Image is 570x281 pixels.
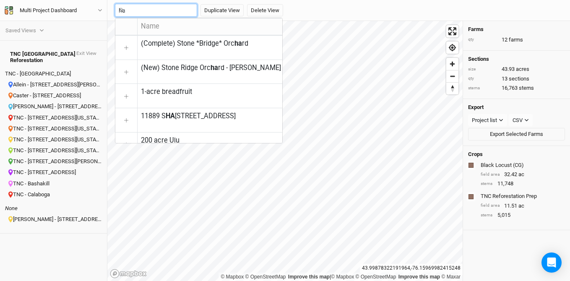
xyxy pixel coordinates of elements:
div: Name: Ortiz - 2456 Crane Lane Watertown, NY Last Modified: 2 hours ago Owner: Myself [13,103,102,110]
a: Mapbox [221,274,244,280]
div: qty [468,36,497,43]
button: Reset bearing to north [446,82,458,94]
div: 12 farms [468,36,565,44]
button: Project list [468,114,507,127]
span: Reset bearing to north [446,83,458,94]
mark: ha [211,64,218,72]
div: menu-options [115,18,283,143]
a: Mapbox logo [110,269,147,278]
div: Open Intercom Messenger [541,252,562,273]
a: Improve this map [288,274,330,280]
th: Name [138,18,346,36]
div: 32.42 [481,171,565,178]
button: Multi Project Dashboard [4,6,103,15]
div: 5,015 [481,211,565,219]
div: 43.99878322191964 , -76.15969982415248 [360,264,463,273]
h4: Export [468,104,565,111]
div: Name: TNC - 23371 White Road, Glen Park, New York 13601, United States Last Modified: 8 days ago ... [13,158,102,165]
div: 11.51 [481,202,565,210]
div: 200 acre Ulu [141,136,342,146]
button: Duplicate View [200,4,244,17]
div: Name: TNC - 18288 South Shore Road, Dexter, New York 13634 Last Modified: 17 days ago Owner: Myself [13,125,102,132]
button: Zoom in [446,58,458,70]
div: Name: TNC - Calaboga Last Modified: 8 days ago Owner: Jeremy Kaufman [13,191,102,198]
div: 1-acre breadfruit [141,87,342,97]
span: ac [518,202,524,210]
div: Black Locust (CG) [481,161,563,169]
button: Export Selected Farms [468,128,565,140]
div: TNC NY Reforestation [10,51,76,64]
div: Name: TNC - 22501 New York Highway 342, Watertown, New York 13601, United States Last Modified: 8... [13,147,102,154]
div: size [468,66,497,73]
div: 16,763 stems [468,84,565,92]
div: Name: Caster - 3249 County Route 21 Canton NY Last Modified: 2 hours ago Owner: Myself [13,92,102,99]
button: Enter fullscreen [446,25,458,37]
button: Exit View [76,51,97,57]
div: Name: TNC - 22372 County Route 61, Watertown, New York 13601, United States Last Modified: 2 hour... [13,136,102,143]
div: field area [481,203,500,209]
div: 11,748 [481,180,565,187]
h4: Sections [468,56,565,62]
mark: ha [234,39,242,47]
div: stems [481,212,493,219]
div: Multi Project Dashboard [20,6,77,15]
div: Name: TNC - 718 Windmill Rd, Colton, NY 13625 Last Modified: 17 days ago Owner: Myself [13,169,102,176]
div: stems [481,181,493,187]
a: Mapbox [331,274,354,280]
a: OpenStreetMap [245,274,286,280]
div: | [221,273,461,281]
div: qty [468,75,497,82]
mark: HA [166,112,175,120]
canvas: Map [107,21,463,281]
button: CSV [509,114,533,127]
div: Project list [472,116,497,125]
i: None [5,205,18,212]
button: Delete View [247,4,283,17]
button: Find my location [446,42,458,54]
div: Name: TNC - 17072 County Road 155, Watertown, New York 13601, United States Last Modified: 8 days... [13,114,102,121]
span: ac [518,171,524,178]
div: 13 sections [468,75,565,83]
div: Name: TNC - Bashakill Last Modified: 8 days ago Owner: Jeremy Kaufman [13,180,102,187]
div: Saved Views [5,26,36,35]
div: (New) Stone Ridge Orchard - Elizabeth Ryan [141,63,342,73]
div: field area [481,172,500,178]
div: CSV [513,116,523,125]
button: Saved Views [5,26,44,35]
h4: Farms [468,26,565,33]
a: OpenStreetMap [356,274,396,280]
button: Zoom out [446,70,458,82]
div: 11889 SHALIMAR LN, Oak Ridge MO, 63769 [141,112,342,121]
div: (Complete) Stone *Bridge* Orchard [141,39,342,49]
div: 43.93 [468,65,565,73]
div: Name: Allein - 47812 Hunneyman Road, Redwood, New York 13679, United States Last Modified: 2 hour... [13,81,102,88]
input: Filter by project name, team, or tags... [115,4,197,17]
span: acres [516,65,529,73]
h4: Crops [468,151,483,158]
div: Name: Evans - 701 Finnegan Road, Potsdam, New York 13676, United States Last Modified: 2 hours ag... [13,216,102,223]
div: stems [468,85,497,91]
div: TNC Reforestation Prep [481,193,563,200]
a: Maxar [441,274,461,280]
a: Improve this map [398,274,440,280]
